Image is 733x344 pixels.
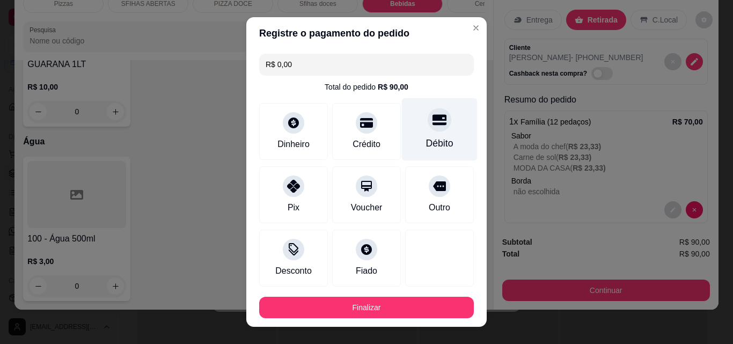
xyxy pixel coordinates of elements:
[275,265,312,277] div: Desconto
[467,19,485,36] button: Close
[246,17,487,49] header: Registre o pagamento do pedido
[356,265,377,277] div: Fiado
[288,201,299,214] div: Pix
[378,82,408,92] div: R$ 90,00
[277,138,310,151] div: Dinheiro
[351,201,383,214] div: Voucher
[353,138,380,151] div: Crédito
[429,201,450,214] div: Outro
[426,136,453,150] div: Débito
[325,82,408,92] div: Total do pedido
[259,297,474,318] button: Finalizar
[266,54,467,75] input: Ex.: hambúrguer de cordeiro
